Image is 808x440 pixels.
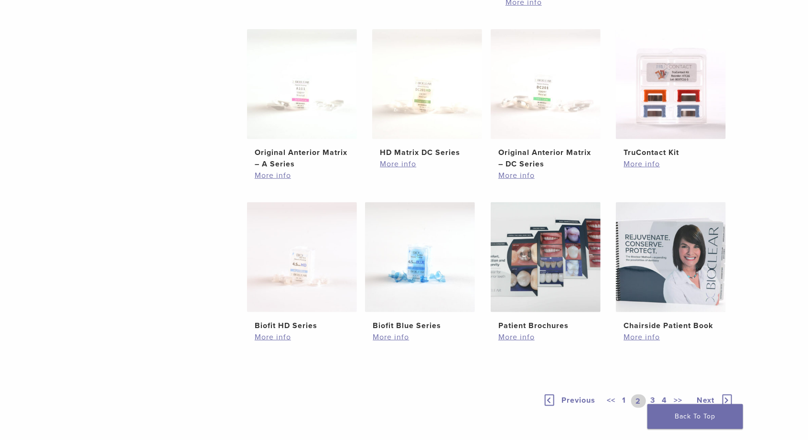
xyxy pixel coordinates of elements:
[615,29,727,158] a: TruContact KitTruContact Kit
[255,170,349,181] a: More info
[490,202,602,331] a: Patient BrochuresPatient Brochures
[490,29,602,170] a: Original Anterior Matrix - DC SeriesOriginal Anterior Matrix – DC Series
[631,395,646,408] a: 2
[498,331,593,343] a: More info
[247,202,357,312] img: Biofit HD Series
[255,320,349,331] h2: Biofit HD Series
[624,158,718,170] a: More info
[498,170,593,181] a: More info
[498,320,593,331] h2: Patient Brochures
[365,202,475,312] img: Biofit Blue Series
[624,320,718,331] h2: Chairside Patient Book
[697,396,715,405] span: Next
[660,395,669,408] a: 4
[247,29,358,170] a: Original Anterior Matrix - A SeriesOriginal Anterior Matrix – A Series
[255,147,349,170] h2: Original Anterior Matrix – A Series
[647,404,743,429] a: Back To Top
[373,320,467,331] h2: Biofit Blue Series
[365,202,476,331] a: Biofit Blue SeriesBiofit Blue Series
[616,202,726,312] img: Chairside Patient Book
[624,331,718,343] a: More info
[247,29,357,139] img: Original Anterior Matrix - A Series
[624,147,718,158] h2: TruContact Kit
[672,395,685,408] a: >>
[372,29,482,139] img: HD Matrix DC Series
[615,202,727,331] a: Chairside Patient BookChairside Patient Book
[380,158,474,170] a: More info
[605,395,618,408] a: <<
[649,395,657,408] a: 3
[562,396,596,405] span: Previous
[247,202,358,331] a: Biofit HD SeriesBiofit HD Series
[372,29,483,158] a: HD Matrix DC SeriesHD Matrix DC Series
[491,202,601,312] img: Patient Brochures
[491,29,601,139] img: Original Anterior Matrix - DC Series
[380,147,474,158] h2: HD Matrix DC Series
[498,147,593,170] h2: Original Anterior Matrix – DC Series
[616,29,726,139] img: TruContact Kit
[373,331,467,343] a: More info
[621,395,628,408] a: 1
[255,331,349,343] a: More info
